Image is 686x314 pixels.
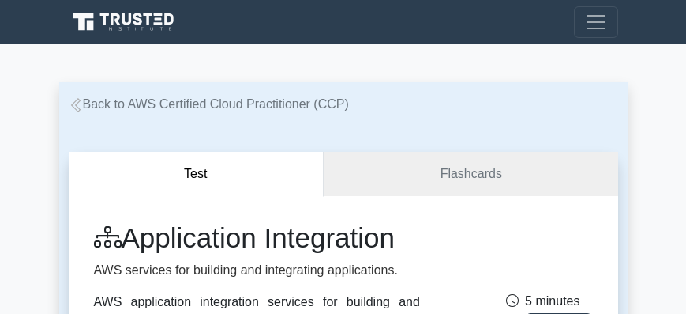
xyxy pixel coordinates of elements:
[506,294,579,308] span: 5 minutes
[94,261,420,280] p: AWS services for building and integrating applications.
[324,152,617,197] a: Flashcards
[69,97,349,111] a: Back to AWS Certified Cloud Practitioner (CCP)
[574,6,618,38] button: Toggle navigation
[94,221,420,255] h1: Application Integration
[69,152,324,197] button: Test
